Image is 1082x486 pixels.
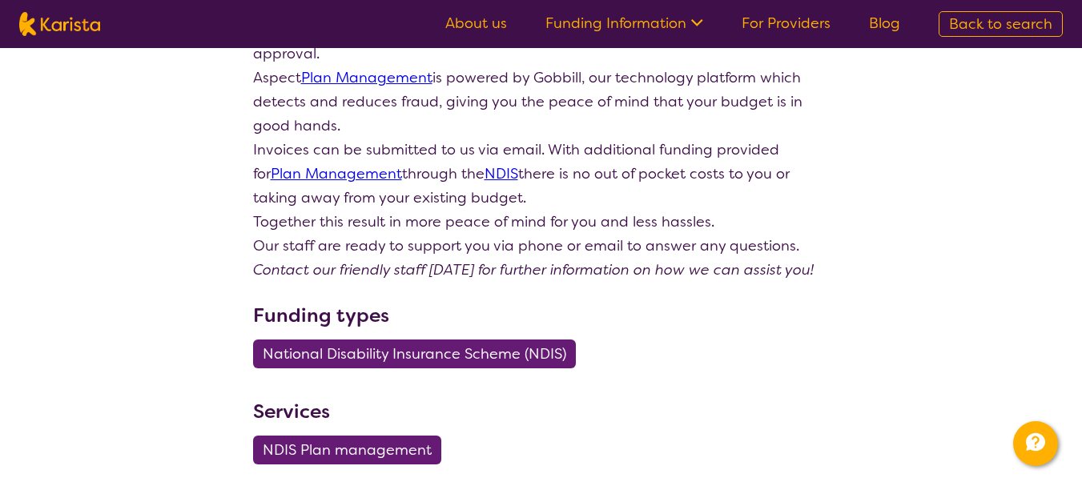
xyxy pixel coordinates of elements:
a: Funding Information [545,14,703,33]
p: Our staff are ready to support you via phone or email to answer any questions. [253,234,830,258]
a: Plan Management [271,164,402,183]
a: About us [445,14,507,33]
a: Back to search [939,11,1063,37]
a: National Disability Insurance Scheme (NDIS) [253,344,585,363]
a: Plan Management [301,68,432,87]
h3: Services [253,397,830,426]
p: Aspect is powered by Gobbill, our technology platform which detects and reduces fraud, giving you... [253,66,830,138]
span: National Disability Insurance Scheme (NDIS) [263,339,566,368]
p: Together this result in more peace of mind for you and less hassles. [253,210,830,234]
span: Back to search [949,14,1052,34]
em: Contact our friendly staff [DATE] for further information on how we can assist you! [253,260,814,279]
a: For Providers [742,14,831,33]
a: NDIS Plan management [253,440,451,460]
a: NDIS [485,164,518,183]
h3: Funding types [253,301,830,330]
a: Blog [869,14,900,33]
img: Karista logo [19,12,100,36]
button: Channel Menu [1013,421,1058,466]
span: NDIS Plan management [263,436,432,464]
p: Invoices can be submitted to us via email. With additional funding provided for through the there... [253,138,830,210]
